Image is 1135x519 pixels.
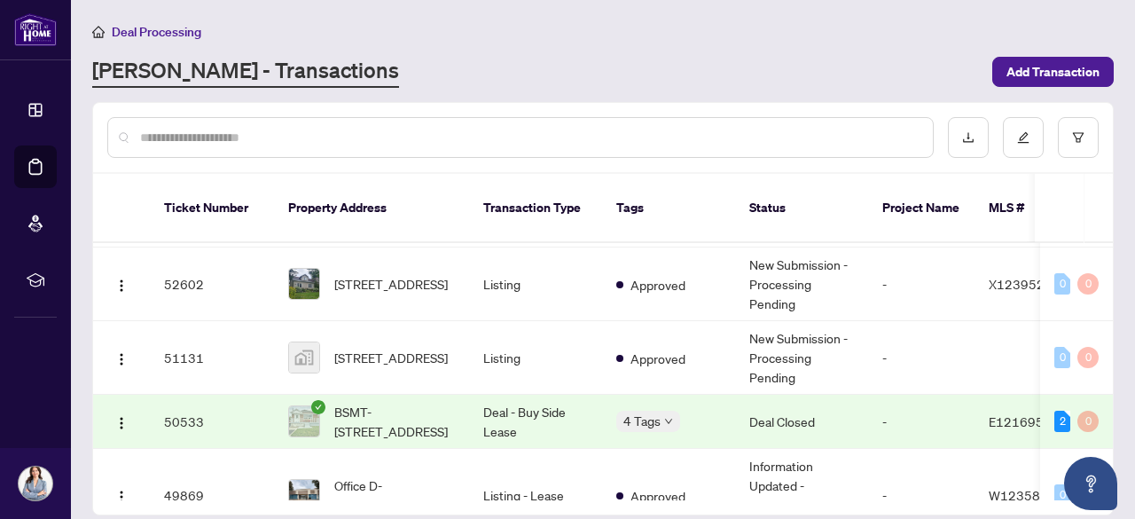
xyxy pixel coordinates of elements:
[334,274,448,294] span: [STREET_ADDRESS]
[735,174,868,243] th: Status
[989,276,1061,292] span: X12395262
[1003,117,1044,158] button: edit
[14,13,57,46] img: logo
[92,56,399,88] a: [PERSON_NAME] - Transactions
[334,348,448,367] span: [STREET_ADDRESS]
[1054,411,1070,432] div: 2
[114,416,129,430] img: Logo
[289,480,319,510] img: thumbnail-img
[107,407,136,436] button: Logo
[311,400,325,414] span: check-circle
[989,413,1060,429] span: E12169530
[868,174,975,243] th: Project Name
[868,248,975,321] td: -
[112,24,201,40] span: Deal Processing
[962,131,975,144] span: download
[150,174,274,243] th: Ticket Number
[1054,484,1070,506] div: 0
[150,248,274,321] td: 52602
[948,117,989,158] button: download
[114,352,129,366] img: Logo
[1064,457,1117,510] button: Open asap
[469,174,602,243] th: Transaction Type
[630,275,685,295] span: Approved
[107,343,136,372] button: Logo
[735,321,868,395] td: New Submission - Processing Pending
[664,417,673,426] span: down
[150,321,274,395] td: 51131
[274,174,469,243] th: Property Address
[107,270,136,298] button: Logo
[868,395,975,449] td: -
[992,57,1114,87] button: Add Transaction
[1054,273,1070,295] div: 0
[1017,131,1029,144] span: edit
[630,349,685,368] span: Approved
[630,486,685,506] span: Approved
[1006,58,1100,86] span: Add Transaction
[1058,117,1099,158] button: filter
[334,402,455,441] span: BSMT-[STREET_ADDRESS]
[469,248,602,321] td: Listing
[989,487,1064,503] span: W12358485
[1072,131,1084,144] span: filter
[1077,411,1099,432] div: 0
[92,26,105,38] span: home
[975,174,1081,243] th: MLS #
[289,406,319,436] img: thumbnail-img
[114,279,129,293] img: Logo
[868,321,975,395] td: -
[289,269,319,299] img: thumbnail-img
[334,476,455,515] span: Office D-[STREET_ADDRESS]
[469,395,602,449] td: Deal - Buy Side Lease
[289,342,319,373] img: thumbnail-img
[623,411,661,431] span: 4 Tags
[107,481,136,509] button: Logo
[1054,347,1070,368] div: 0
[602,174,735,243] th: Tags
[1077,347,1099,368] div: 0
[114,490,129,504] img: Logo
[735,248,868,321] td: New Submission - Processing Pending
[469,321,602,395] td: Listing
[1077,273,1099,295] div: 0
[19,467,52,500] img: Profile Icon
[150,395,274,449] td: 50533
[735,395,868,449] td: Deal Closed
